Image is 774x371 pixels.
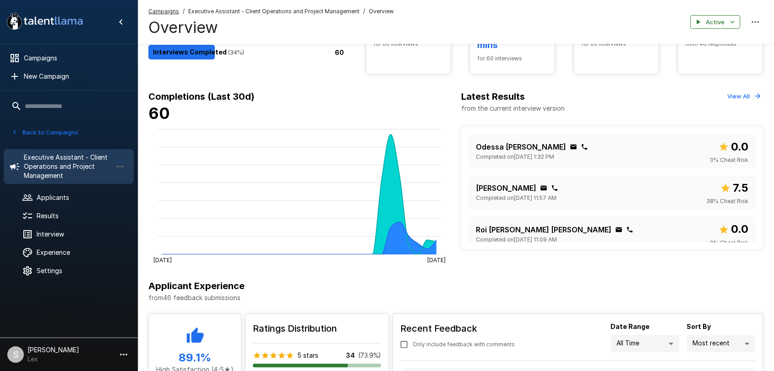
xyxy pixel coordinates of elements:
[476,183,536,194] p: [PERSON_NAME]
[148,280,245,291] b: Applicant Experience
[148,91,255,102] b: Completions (Last 30d)
[626,226,633,233] div: Click to copy
[476,235,557,244] span: Completed on [DATE] 11:09 AM
[476,152,554,161] span: Completed on [DATE] 1:32 PM
[570,143,577,151] div: Click to copy
[687,335,755,352] div: Most recent
[477,54,547,63] span: for 60 interviews
[710,156,748,165] span: 0 % Cheat Risk
[710,238,748,247] span: 0 % Cheat Risk
[731,140,748,153] b: 0.0
[298,351,318,360] p: 5 stars
[346,351,355,360] p: 34
[610,335,679,352] div: All Time
[476,141,566,152] p: Odessa [PERSON_NAME]
[476,194,556,203] span: Completed on [DATE] 11:57 AM
[725,89,763,103] button: View All
[461,104,565,113] p: from the current interview version
[253,321,381,336] h6: Ratings Distribution
[153,256,171,263] tspan: [DATE]
[427,256,446,263] tspan: [DATE]
[615,226,622,233] div: Click to copy
[148,104,170,123] b: 60
[687,323,711,330] b: Sort By
[148,8,179,15] u: Campaigns
[363,7,365,16] span: /
[369,7,394,16] span: Overview
[731,222,748,236] b: 0.0
[610,323,649,330] b: Date Range
[400,321,522,336] h6: Recent Feedback
[718,220,748,238] span: Overall score out of 10
[413,340,515,349] span: Only include feedback with comments
[706,197,748,206] span: 38 % Cheat Risk
[733,181,748,194] b: 7.5
[188,7,360,16] span: Executive Assistant - Client Operations and Project Management
[718,138,748,156] span: Overall score out of 10
[720,179,748,197] span: Overall score out of 10
[148,293,763,302] p: from 46 feedback submissions
[156,350,234,365] h5: 89.1 %
[540,184,547,192] div: Click to copy
[461,91,525,102] b: Latest Results
[148,18,394,37] h4: Overview
[335,48,344,57] p: 60
[551,184,558,192] div: Click to copy
[690,15,740,29] button: Active
[359,351,381,360] p: ( 73.9 %)
[476,224,611,235] p: Roi [PERSON_NAME] [PERSON_NAME]
[183,7,185,16] span: /
[581,143,588,151] div: Click to copy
